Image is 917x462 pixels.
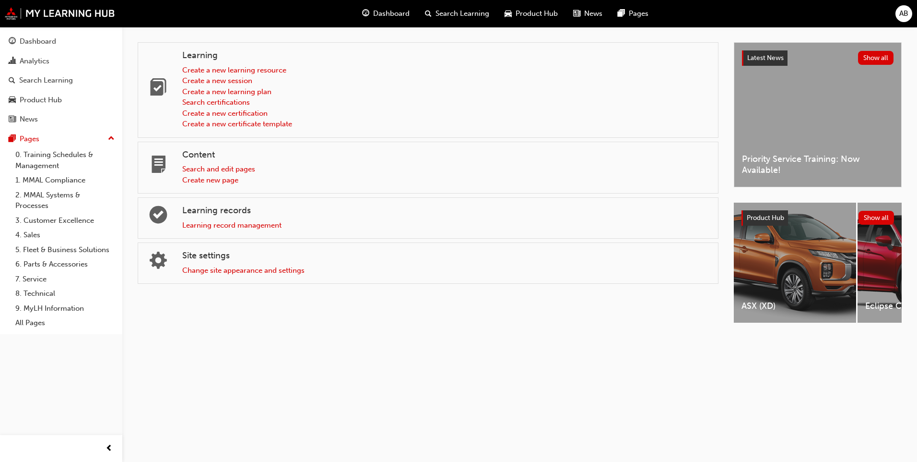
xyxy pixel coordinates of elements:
[9,57,16,66] span: chart-icon
[12,257,118,272] a: 6. Parts & Accessories
[12,301,118,316] a: 9. MyLH Information
[741,210,894,226] a: Product HubShow all
[747,54,784,62] span: Latest News
[20,134,39,145] div: Pages
[20,56,49,67] div: Analytics
[182,221,282,230] a: Learning record management
[12,286,118,301] a: 8. Technical
[19,75,73,86] div: Search Learning
[106,443,113,455] span: prev-icon
[565,4,610,24] a: news-iconNews
[182,266,305,275] a: Change site appearance and settings
[182,251,710,261] h4: Site settings
[182,120,292,128] a: Create a new certificate template
[12,272,118,287] a: 7. Service
[505,8,512,20] span: car-icon
[742,154,893,175] span: Priority Service Training: Now Available!
[858,51,894,65] button: Show all
[9,76,15,85] span: search-icon
[20,36,56,47] div: Dashboard
[4,33,118,50] a: Dashboard
[584,8,602,19] span: News
[150,157,167,177] span: page-icon
[182,76,252,85] a: Create a new session
[9,135,16,144] span: pages-icon
[4,130,118,148] button: Pages
[12,213,118,228] a: 3. Customer Excellence
[899,8,908,19] span: AB
[573,8,580,20] span: news-icon
[9,115,16,124] span: news-icon
[4,91,118,109] a: Product Hub
[12,243,118,257] a: 5. Fleet & Business Solutions
[4,72,118,89] a: Search Learning
[182,150,710,160] h4: Content
[150,253,167,273] span: cogs-icon
[895,5,912,22] button: AB
[747,214,784,222] span: Product Hub
[417,4,497,24] a: search-iconSearch Learning
[497,4,565,24] a: car-iconProduct Hub
[373,8,410,19] span: Dashboard
[425,8,432,20] span: search-icon
[12,228,118,243] a: 4. Sales
[150,79,167,100] span: learning-icon
[4,31,118,130] button: DashboardAnalyticsSearch LearningProduct HubNews
[618,8,625,20] span: pages-icon
[182,66,286,74] a: Create a new learning resource
[741,301,848,312] span: ASX (XD)
[362,8,369,20] span: guage-icon
[734,203,856,323] a: ASX (XD)
[182,176,238,184] a: Create new page
[5,7,115,20] img: mmal
[182,206,710,216] h4: Learning records
[12,173,118,188] a: 1. MMAL Compliance
[858,211,894,225] button: Show all
[12,147,118,173] a: 0. Training Schedules & Management
[12,316,118,330] a: All Pages
[12,188,118,213] a: 2. MMAL Systems & Processes
[4,52,118,70] a: Analytics
[610,4,656,24] a: pages-iconPages
[182,50,710,61] h4: Learning
[182,165,255,173] a: Search and edit pages
[150,207,167,228] span: learningrecord-icon
[9,96,16,105] span: car-icon
[734,42,902,187] a: Latest NewsShow allPriority Service Training: Now Available!
[108,133,115,145] span: up-icon
[20,114,38,125] div: News
[9,37,16,46] span: guage-icon
[354,4,417,24] a: guage-iconDashboard
[182,109,268,118] a: Create a new certification
[182,87,271,96] a: Create a new learning plan
[182,98,250,107] a: Search certifications
[629,8,648,19] span: Pages
[435,8,489,19] span: Search Learning
[516,8,558,19] span: Product Hub
[4,110,118,128] a: News
[742,50,893,66] a: Latest NewsShow all
[20,95,62,106] div: Product Hub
